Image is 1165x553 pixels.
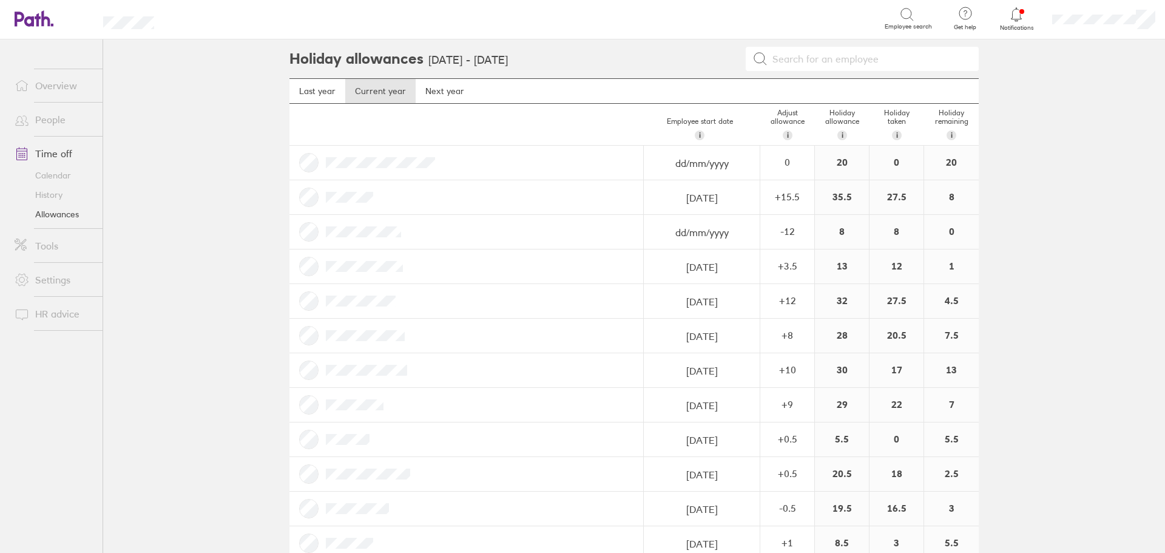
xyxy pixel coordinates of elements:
div: + 0.5 [761,433,814,444]
a: HR advice [5,302,103,326]
div: 30 [815,353,869,387]
div: 29 [815,388,869,422]
div: -12 [761,226,814,237]
input: dd/mm/yyyy [644,354,759,388]
input: dd/mm/yyyy [644,388,759,422]
div: Adjust allowance [760,104,815,145]
span: Employee search [885,23,932,30]
div: + 9 [761,399,814,410]
div: + 12 [761,295,814,306]
a: Notifications [997,6,1036,32]
a: Calendar [5,166,103,185]
div: 18 [870,457,924,491]
a: Next year [416,79,474,103]
div: -0.5 [761,503,814,514]
div: 27.5 [870,284,924,318]
span: i [787,131,789,140]
div: 1 [924,249,979,283]
span: i [699,131,701,140]
div: 0 [870,146,924,180]
div: 16.5 [870,492,924,526]
div: 7.5 [924,319,979,353]
a: People [5,107,103,132]
input: dd/mm/yyyy [644,250,759,284]
div: 7 [924,388,979,422]
a: Tools [5,234,103,258]
div: 20 [924,146,979,180]
div: 0 [924,215,979,249]
span: i [896,131,898,140]
div: 8 [870,215,924,249]
input: dd/mm/yyyy [644,146,759,180]
input: dd/mm/yyyy [644,423,759,457]
div: 13 [924,353,979,387]
div: 5.5 [924,422,979,456]
div: 22 [870,388,924,422]
input: dd/mm/yyyy [644,492,759,526]
div: 28 [815,319,869,353]
div: 4.5 [924,284,979,318]
span: i [842,131,843,140]
div: Holiday taken [870,104,924,145]
span: Notifications [997,24,1036,32]
h3: [DATE] - [DATE] [428,54,508,67]
span: Get help [945,24,985,31]
input: dd/mm/yyyy [644,319,759,353]
a: Settings [5,268,103,292]
div: 20.5 [870,319,924,353]
input: dd/mm/yyyy [644,181,759,215]
div: 2.5 [924,457,979,491]
div: Employee start date [639,112,760,145]
input: dd/mm/yyyy [644,458,759,492]
div: 27.5 [870,180,924,214]
div: 35.5 [815,180,869,214]
div: Holiday allowance [815,104,870,145]
div: 13 [815,249,869,283]
div: Holiday remaining [924,104,979,145]
div: 20.5 [815,457,869,491]
div: 20 [815,146,869,180]
h2: Holiday allowances [289,39,424,78]
div: 32 [815,284,869,318]
div: 12 [870,249,924,283]
div: Search [187,13,218,24]
div: 5.5 [815,422,869,456]
a: Time off [5,141,103,166]
div: + 1 [761,537,814,548]
input: Search for an employee [768,47,971,70]
div: + 8 [761,330,814,341]
a: Last year [289,79,345,103]
input: dd/mm/yyyy [644,285,759,319]
div: + 3.5 [761,260,814,271]
a: History [5,185,103,205]
div: 17 [870,353,924,387]
div: 8 [815,215,869,249]
a: Current year [345,79,416,103]
div: + 10 [761,364,814,375]
div: 8 [924,180,979,214]
div: + 15.5 [761,191,814,202]
div: 0 [761,157,814,168]
div: 0 [870,422,924,456]
div: 19.5 [815,492,869,526]
a: Overview [5,73,103,98]
input: dd/mm/yyyy [644,215,759,249]
span: i [951,131,953,140]
div: 3 [924,492,979,526]
div: + 0.5 [761,468,814,479]
a: Allowances [5,205,103,224]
